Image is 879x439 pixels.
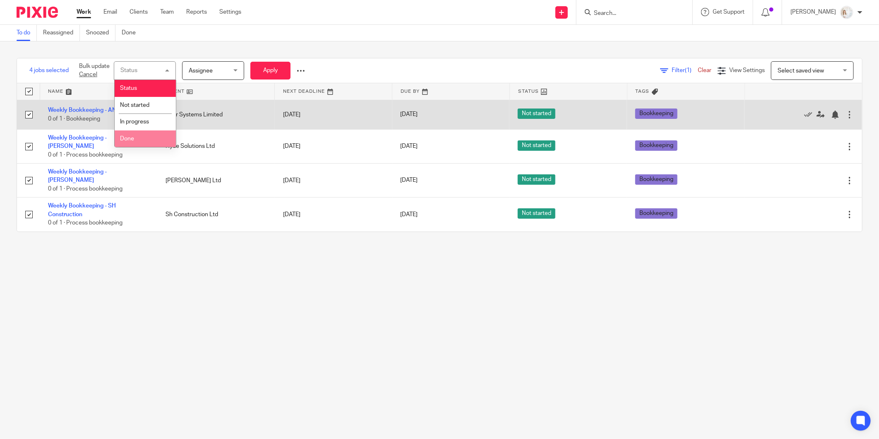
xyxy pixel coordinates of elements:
[79,62,110,79] p: Bulk update
[122,25,142,41] a: Done
[401,212,418,217] span: [DATE]
[275,129,392,163] td: [DATE]
[401,143,418,149] span: [DATE]
[685,68,692,73] span: (1)
[48,203,116,217] a: Weekly Bookkeeping - SH Construction
[778,68,824,74] span: Select saved view
[713,9,745,15] span: Get Support
[29,66,69,75] span: 4 jobs selected
[48,169,107,183] a: Weekly Bookkeeping - [PERSON_NAME]
[804,111,817,119] a: Mark as done
[275,198,392,232] td: [DATE]
[250,62,291,80] button: Apply
[103,8,117,16] a: Email
[120,68,137,73] div: Status
[275,164,392,198] td: [DATE]
[189,68,213,74] span: Assignee
[219,8,241,16] a: Settings
[17,7,58,18] img: Pixie
[635,208,677,219] span: Bookkeeping
[48,116,100,122] span: 0 of 1 · Bookkeeping
[518,109,555,119] span: Not started
[275,100,392,129] td: [DATE]
[120,85,137,91] span: Status
[120,119,149,125] span: In progress
[401,178,418,183] span: [DATE]
[840,6,853,19] img: Image.jpeg
[635,140,677,151] span: Bookkeeping
[17,25,37,41] a: To do
[593,10,668,17] input: Search
[48,135,107,149] a: Weekly Bookkeeping - [PERSON_NAME]
[186,8,207,16] a: Reports
[729,68,765,73] span: View Settings
[48,152,122,158] span: 0 of 1 · Process bookkeeping
[120,102,149,108] span: Not started
[160,8,174,16] a: Team
[518,208,555,219] span: Not started
[518,140,555,151] span: Not started
[672,68,698,73] span: Filter
[48,107,124,113] a: Weekly Bookkeeping - ANPR
[401,112,418,118] span: [DATE]
[635,109,677,119] span: Bookkeeping
[48,220,122,226] span: 0 of 1 · Process bookkeeping
[77,8,91,16] a: Work
[157,164,275,198] td: [PERSON_NAME] Ltd
[130,8,148,16] a: Clients
[790,8,836,16] p: [PERSON_NAME]
[79,72,97,77] a: Cancel
[86,25,115,41] a: Snoozed
[157,100,275,129] td: Anpr Systems Limited
[635,174,677,185] span: Bookkeeping
[157,129,275,163] td: Hyde Solutions Ltd
[43,25,80,41] a: Reassigned
[48,186,122,192] span: 0 of 1 · Process bookkeeping
[518,174,555,185] span: Not started
[636,89,650,94] span: Tags
[120,136,134,142] span: Done
[157,198,275,232] td: Sh Construction Ltd
[698,68,711,73] a: Clear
